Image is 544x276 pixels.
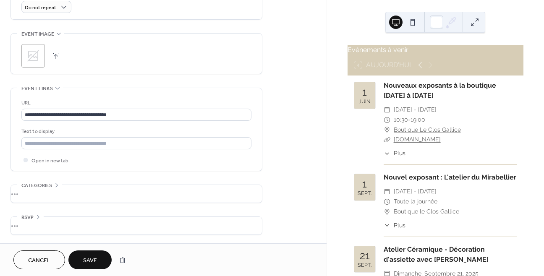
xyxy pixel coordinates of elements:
div: ​ [384,187,390,197]
span: Toute la journée [394,197,437,207]
div: ​ [384,105,390,115]
span: Cancel [28,256,50,265]
span: [DATE] - [DATE] [394,105,437,115]
div: URL [21,99,250,107]
div: ; [21,44,45,68]
button: ​Plus [384,221,405,230]
span: Event image [21,30,54,39]
span: 10:30 [394,115,408,125]
span: [DATE] - [DATE] [394,187,437,197]
div: Événements à venir [348,45,523,55]
div: Nouvel exposant : L'atelier du Mirabellier [384,172,517,182]
a: [DOMAIN_NAME] [394,136,441,143]
button: Save [68,250,112,269]
a: Atelier Céramique - Décoration d'assiette avec [PERSON_NAME] [384,245,489,263]
div: 21 [360,250,370,261]
a: Nouveaux exposants à la boutique [DATE] à [DATE] [384,81,496,99]
div: sept. [358,263,371,268]
span: Categories [21,181,52,190]
span: Plus [394,221,405,230]
span: - [408,115,411,125]
div: ​ [384,135,390,145]
div: juin [359,99,371,104]
div: ••• [11,217,262,234]
span: RSVP [21,213,34,222]
span: Save [83,256,97,265]
div: ​ [384,221,390,230]
button: Cancel [13,250,65,269]
div: 1 [362,87,367,97]
div: ​ [384,125,390,135]
div: ••• [11,185,262,203]
a: Boutique Le Clos Gallice [394,125,461,135]
div: 1 [362,179,367,189]
span: 19:00 [411,115,425,125]
span: Event links [21,84,53,93]
div: ​ [384,207,390,217]
span: Open in new tab [31,156,68,165]
span: Plus [394,149,405,158]
div: ​ [384,149,390,158]
div: ​ [384,197,390,207]
div: Text to display [21,127,250,136]
span: Do not repeat [25,3,56,13]
button: ​Plus [384,149,405,158]
span: Boutique le Clos Gallice [394,207,459,217]
div: ​ [384,115,390,125]
div: sept. [358,191,371,196]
